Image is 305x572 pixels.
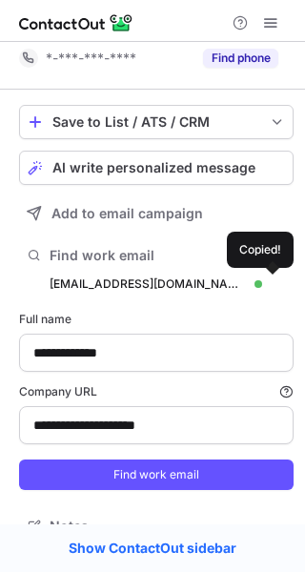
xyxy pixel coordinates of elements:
[52,160,255,175] span: AI write personalized message
[52,114,260,130] div: Save to List / ATS / CRM
[50,534,255,562] a: Show ContactOut sidebar
[51,206,203,221] span: Add to email campaign
[50,276,247,293] div: [EMAIL_ADDRESS][DOMAIN_NAME]
[19,242,294,269] button: Find work email
[19,383,294,400] label: Company URL
[19,311,294,328] label: Full name
[50,518,286,535] span: Notes
[19,11,133,34] img: ContactOut v5.3.10
[19,196,294,231] button: Add to email campaign
[19,105,294,139] button: save-profile-one-click
[19,460,294,490] button: Find work email
[203,49,278,68] button: Reveal Button
[19,513,294,540] button: Notes
[50,247,271,264] span: Find work email
[19,151,294,185] button: AI write personalized message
